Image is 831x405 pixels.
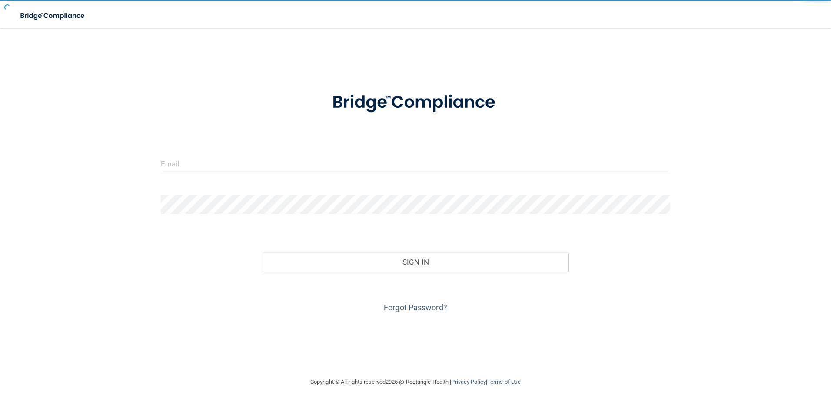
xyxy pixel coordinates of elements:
button: Sign In [263,252,568,272]
input: Email [161,154,671,173]
a: Terms of Use [487,378,521,385]
img: bridge_compliance_login_screen.278c3ca4.svg [314,80,517,125]
a: Privacy Policy [451,378,485,385]
img: bridge_compliance_login_screen.278c3ca4.svg [13,7,93,25]
div: Copyright © All rights reserved 2025 @ Rectangle Health | | [257,368,574,396]
a: Forgot Password? [384,303,447,312]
